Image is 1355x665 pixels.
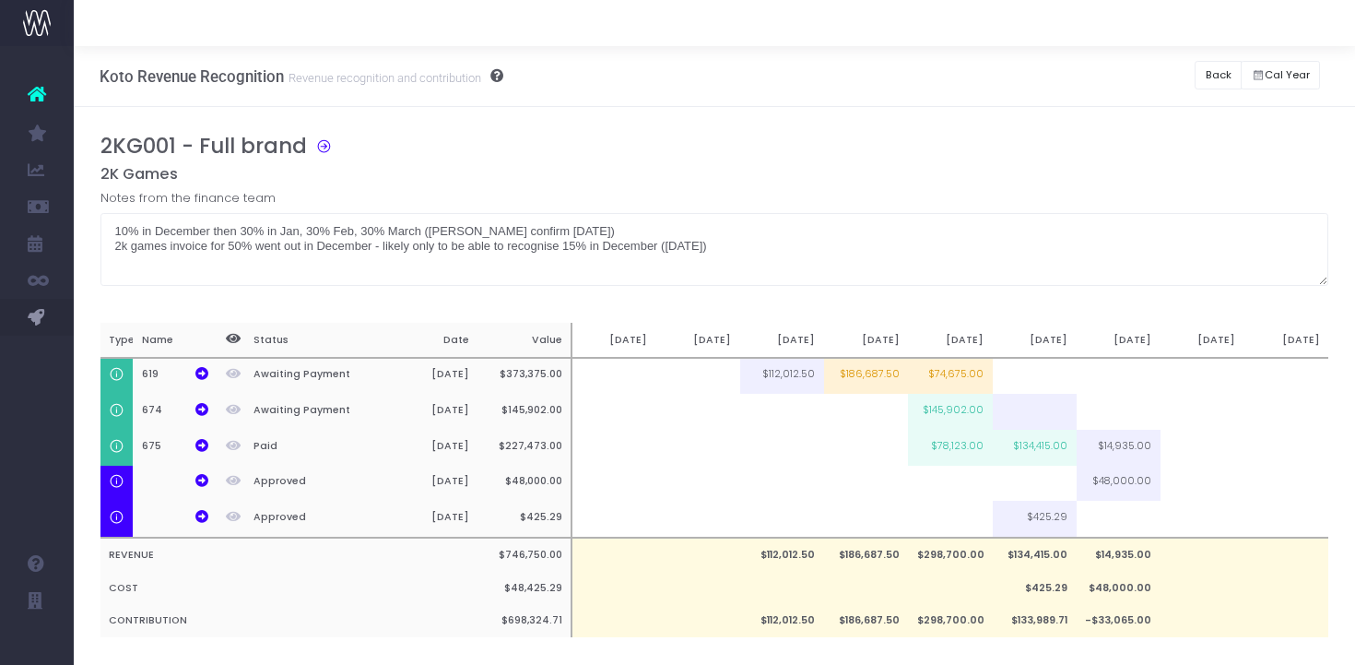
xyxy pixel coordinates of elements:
td: $48,000.00 [1077,466,1161,502]
th: Status [245,323,385,358]
th: [DATE] [1077,323,1161,358]
td: $48,000.00 [1077,572,1161,605]
th: [DATE] [385,430,478,466]
td: $145,902.00 [908,394,992,430]
img: images/default_profile_image.png [23,628,51,656]
td: $298,700.00 [908,538,992,572]
h5: 2K Games [100,165,1329,184]
th: $227,473.00 [478,430,571,466]
th: $48,425.29 [478,572,571,605]
td: $112,012.50 [740,538,824,572]
th: [DATE] [385,501,478,538]
th: $746,750.00 [478,538,571,572]
th: $48,000.00 [478,466,571,502]
th: Awaiting Payment [245,358,385,395]
td: $78,123.00 [908,430,992,466]
td: $425.29 [993,572,1077,605]
div: Small button group [1241,56,1329,94]
td: $74,675.00 [908,358,992,395]
th: [DATE] [824,323,908,358]
th: Approved [245,466,385,502]
th: [DATE] [571,323,655,358]
small: Revenue recognition and contribution [284,67,481,86]
th: Value [478,323,571,358]
td: $112,012.50 [740,605,824,638]
td: $112,012.50 [740,358,824,395]
td: $14,935.00 [1077,430,1161,466]
td: -$33,065.00 [1077,605,1161,638]
th: Name [133,323,217,358]
th: [DATE] [656,323,740,358]
th: CONTRIBUTION [100,605,478,638]
th: [DATE] [385,394,478,430]
td: $134,415.00 [993,538,1077,572]
button: Back [1195,61,1242,89]
td: $133,989.71 [993,605,1077,638]
th: [DATE] [908,323,992,358]
th: $145,902.00 [478,394,571,430]
td: $425.29 [993,501,1077,538]
th: 619 [133,358,217,395]
td: $186,687.50 [824,538,908,572]
h3: Koto Revenue Recognition [100,67,503,86]
th: $373,375.00 [478,358,571,395]
th: Awaiting Payment [245,394,385,430]
h3: 2KG001 - Full brand [100,134,307,159]
th: Type [100,323,133,358]
th: [DATE] [740,323,824,358]
th: $698,324.71 [478,605,571,638]
th: COST [100,572,478,605]
th: [DATE] [1244,323,1328,358]
label: Notes from the finance team [100,189,276,208]
th: Paid [245,430,385,466]
th: $425.29 [478,501,571,538]
td: $14,935.00 [1077,538,1161,572]
th: Date [385,323,478,358]
th: REVENUE [100,538,478,572]
td: $186,687.50 [824,358,908,395]
td: $298,700.00 [908,605,992,638]
button: Cal Year [1241,61,1320,89]
th: 675 [133,430,217,466]
th: [DATE] [385,466,478,502]
th: [DATE] [385,358,478,395]
th: [DATE] [1161,323,1244,358]
th: [DATE] [993,323,1077,358]
th: 674 [133,394,217,430]
th: Approved [245,501,385,538]
td: $186,687.50 [824,605,908,638]
td: $134,415.00 [993,430,1077,466]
